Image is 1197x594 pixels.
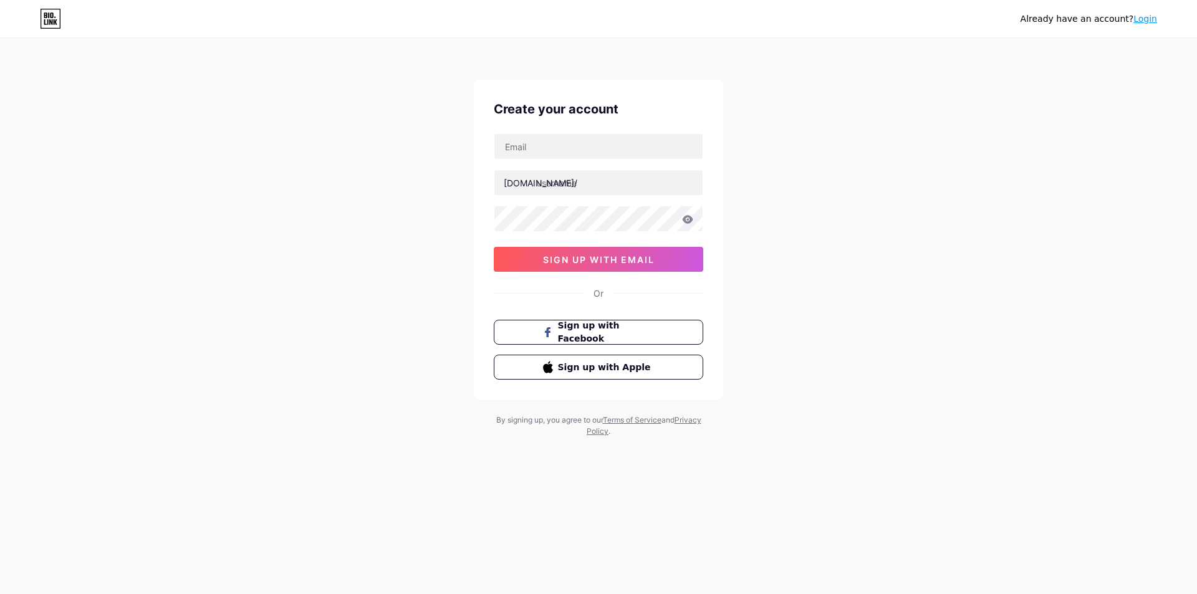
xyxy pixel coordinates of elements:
button: sign up with email [494,247,703,272]
button: Sign up with Apple [494,355,703,380]
div: Or [594,287,603,300]
div: By signing up, you agree to our and . [493,414,704,437]
span: Sign up with Apple [558,361,655,374]
div: [DOMAIN_NAME]/ [504,176,577,189]
span: sign up with email [543,254,655,265]
button: Sign up with Facebook [494,320,703,345]
a: Terms of Service [603,415,661,424]
span: Sign up with Facebook [558,319,655,345]
div: Create your account [494,100,703,118]
div: Already have an account? [1021,12,1157,26]
a: Login [1133,14,1157,24]
input: Email [494,134,703,159]
input: username [494,170,703,195]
